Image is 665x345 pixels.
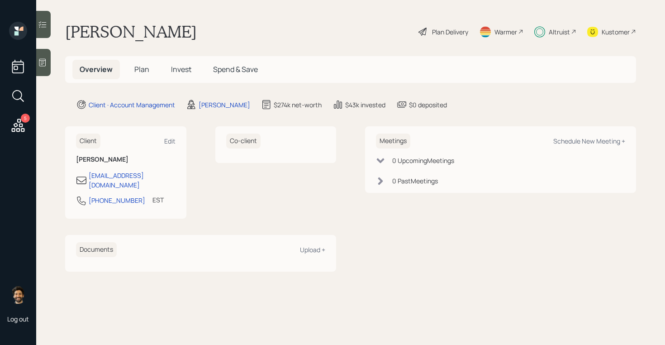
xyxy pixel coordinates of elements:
[76,242,117,257] h6: Documents
[345,100,385,110] div: $43k invested
[376,134,410,149] h6: Meetings
[76,134,100,149] h6: Client
[134,64,149,74] span: Plan
[432,27,468,37] div: Plan Delivery
[76,156,176,163] h6: [PERSON_NAME]
[171,64,191,74] span: Invest
[164,137,176,145] div: Edit
[65,22,197,42] h1: [PERSON_NAME]
[89,100,175,110] div: Client · Account Management
[300,245,325,254] div: Upload +
[602,27,630,37] div: Kustomer
[89,171,176,190] div: [EMAIL_ADDRESS][DOMAIN_NAME]
[199,100,250,110] div: [PERSON_NAME]
[226,134,261,149] h6: Co-client
[392,156,454,165] div: 0 Upcoming Meeting s
[494,27,517,37] div: Warmer
[409,100,447,110] div: $0 deposited
[152,195,164,205] div: EST
[89,196,145,205] div: [PHONE_NUMBER]
[213,64,258,74] span: Spend & Save
[392,176,438,186] div: 0 Past Meeting s
[553,137,625,145] div: Schedule New Meeting +
[7,315,29,323] div: Log out
[80,64,113,74] span: Overview
[21,114,30,123] div: 5
[549,27,570,37] div: Altruist
[9,286,27,304] img: eric-schwartz-headshot.png
[274,100,322,110] div: $274k net-worth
